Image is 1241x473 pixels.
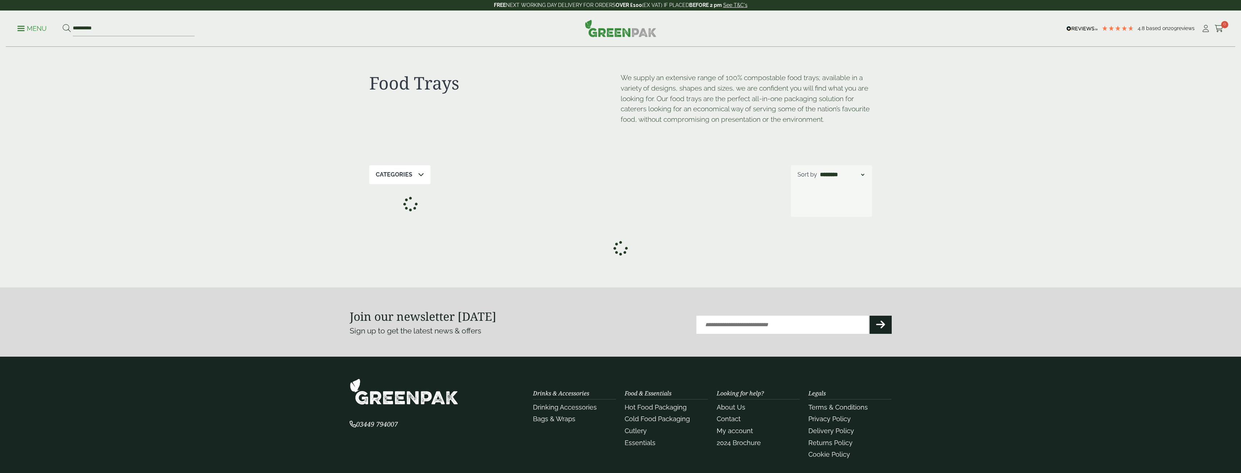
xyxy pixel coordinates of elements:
p: We supply an extensive range of 100% compostable food trays; available in a variety of designs, s... [621,72,872,125]
a: Cutlery [625,427,647,435]
a: Bags & Wraps [533,415,575,423]
a: Terms & Conditions [808,403,868,411]
a: 03449 794007 [350,421,398,428]
a: 0 [1215,23,1224,34]
a: About Us [717,403,745,411]
a: Drinking Accessories [533,403,597,411]
strong: OVER £100 [616,2,642,8]
span: 209 [1168,25,1177,31]
strong: FREE [494,2,506,8]
a: Privacy Policy [808,415,851,423]
img: GreenPak Supplies [350,378,458,405]
p: Menu [17,24,47,33]
span: 0 [1221,21,1228,28]
span: 4.8 [1138,25,1146,31]
a: Contact [717,415,741,423]
i: My Account [1201,25,1210,32]
div: 4.78 Stars [1102,25,1134,32]
a: 2024 Brochure [717,439,761,447]
a: Cold Food Packaging [625,415,690,423]
span: 03449 794007 [350,420,398,428]
i: Cart [1215,25,1224,32]
span: reviews [1177,25,1195,31]
p: Sign up to get the latest news & offers [350,325,594,337]
strong: BEFORE 2 pm [689,2,722,8]
img: REVIEWS.io [1066,26,1098,31]
a: Menu [17,24,47,32]
strong: Join our newsletter [DATE] [350,308,496,324]
a: See T&C's [723,2,747,8]
a: Hot Food Packaging [625,403,687,411]
span: Based on [1146,25,1168,31]
a: Cookie Policy [808,451,850,458]
select: Shop order [819,170,866,179]
a: Returns Policy [808,439,853,447]
p: Sort by [798,170,817,179]
a: Delivery Policy [808,427,854,435]
a: Essentials [625,439,655,447]
p: Categories [376,170,412,179]
img: GreenPak Supplies [585,20,657,37]
h1: Food Trays [369,72,621,94]
a: My account [717,427,753,435]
